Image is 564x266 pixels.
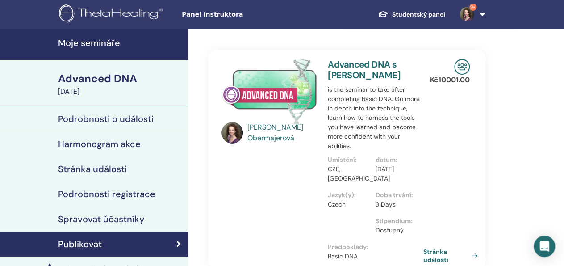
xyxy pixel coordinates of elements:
[328,242,423,252] p: Předpoklady :
[247,122,319,144] a: [PERSON_NAME] Obermajerová
[376,165,418,174] p: [DATE]
[376,200,418,209] p: 3 Days
[376,226,418,235] p: Dostupný
[454,59,470,75] img: In-Person Seminar
[328,59,401,81] a: Advanced DNA s [PERSON_NAME]
[58,189,155,199] h4: Podrobnosti registrace
[328,200,370,209] p: Czech
[53,71,188,97] a: Advanced DNA[DATE]
[423,248,481,264] a: Stránka události
[221,59,317,125] img: Advanced DNA
[376,190,418,200] p: Doba trvání :
[469,4,476,11] span: 9+
[58,71,183,86] div: Advanced DNA
[328,155,370,165] p: Umístění :
[58,139,141,149] h4: Harmonogram akce
[58,214,144,224] h4: Spravovat účastníky
[59,4,166,25] img: logo.png
[58,86,183,97] div: [DATE]
[371,6,452,23] a: Studentský panel
[378,10,389,18] img: graduation-cap-white.svg
[460,7,474,21] img: default.jpg
[58,38,183,48] h4: Moje semináře
[328,85,423,151] p: is the seminar to take after completing Basic DNA. Go more in depth into the technique, learn how...
[376,216,418,226] p: Stipendium :
[328,165,370,183] p: CZE, [GEOGRAPHIC_DATA]
[58,239,102,249] h4: Publikovat
[430,75,470,85] p: Kč 10001.00
[534,236,555,257] div: Open Intercom Messenger
[58,164,127,174] h4: Stránka události
[328,190,370,200] p: Jazyk(y) :
[376,155,418,165] p: datum :
[221,122,243,144] img: default.jpg
[328,252,423,261] p: Basic DNA
[182,10,316,19] span: Panel instruktora
[58,114,154,124] h4: Podrobnosti o události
